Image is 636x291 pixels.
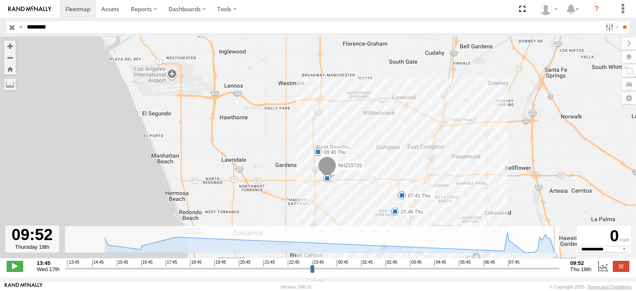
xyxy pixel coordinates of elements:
label: Search Filter Options [602,21,620,33]
span: Wed 17th Sep 2025 [37,266,60,272]
div: Zulema McIntosch [537,3,561,15]
span: 15:45 [117,260,128,267]
span: 06:45 [484,260,495,267]
span: 03:45 [410,260,422,267]
button: Zoom out [4,52,16,63]
strong: 09:52 [570,260,591,266]
span: 04:45 [434,260,446,267]
span: 22:45 [288,260,299,267]
span: 23:45 [312,260,324,267]
span: 17:45 [166,260,177,267]
div: 0 [578,227,629,246]
strong: 13:45 [37,260,60,266]
label: 07:41 Thu [402,192,433,200]
i: ? [590,2,603,16]
span: 20:45 [239,260,251,267]
div: Version: 308.01 [280,284,312,289]
span: 21:45 [263,260,275,267]
label: Search Query [17,21,24,33]
button: Zoom in [4,41,16,52]
span: 07:45 [508,260,520,267]
button: Zoom Home [4,63,16,75]
div: © Copyright 2025 - [549,284,631,289]
a: Terms and Conditions [588,284,631,289]
label: Measure [4,79,16,90]
span: 14:45 [92,260,104,267]
span: 19:45 [214,260,226,267]
span: 01:45 [361,260,373,267]
span: 16:45 [141,260,153,267]
span: 18:45 [190,260,202,267]
label: 07:46 Thu [395,208,426,216]
img: rand-logo.svg [8,6,51,12]
label: Play/Stop [7,261,23,272]
label: Close [613,261,629,272]
span: 05:45 [459,260,470,267]
span: Thu 18th Sep 2025 [570,266,591,272]
div: 5 [323,174,331,183]
span: NHZ15720 [338,162,362,168]
span: 00:45 [337,260,348,267]
span: 13:45 [67,260,79,267]
label: Map Settings [622,92,636,104]
label: 09:40 Thu [318,149,349,156]
a: Visit our Website [5,283,43,291]
span: 02:45 [385,260,397,267]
